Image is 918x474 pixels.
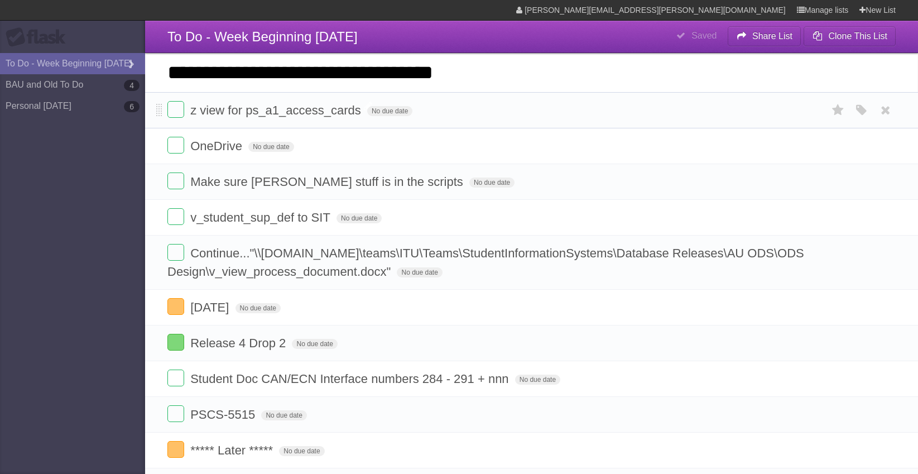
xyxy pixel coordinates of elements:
label: Done [167,173,184,189]
span: Student Doc CAN/ECN Interface numbers 284 - 291 + nnn [190,372,511,386]
b: Share List [752,31,792,41]
b: 6 [124,101,140,112]
span: No due date [337,213,382,223]
label: Done [167,441,184,458]
label: Done [167,334,184,351]
label: Done [167,370,184,386]
div: Flask [6,27,73,47]
label: Done [167,137,184,154]
span: No due date [261,410,306,420]
span: No due date [367,106,412,116]
label: Star task [828,101,849,119]
span: OneDrive [190,139,245,153]
b: 4 [124,80,140,91]
span: No due date [279,446,324,456]
span: No due date [469,178,515,188]
button: Share List [728,26,801,46]
label: Done [167,208,184,225]
label: Done [167,298,184,315]
b: Clone This List [828,31,887,41]
span: Make sure [PERSON_NAME] stuff is in the scripts [190,175,466,189]
span: No due date [235,303,281,313]
label: Done [167,405,184,422]
span: To Do - Week Beginning [DATE] [167,29,358,44]
span: [DATE] [190,300,232,314]
span: Release 4 Drop 2 [190,336,289,350]
label: Done [167,101,184,118]
button: Clone This List [804,26,896,46]
span: Continue..."\\[DOMAIN_NAME]\teams\ITU\Teams\StudentInformationSystems\Database Releases\AU ODS\OD... [167,246,804,279]
span: No due date [397,267,442,277]
span: v_student_sup_def to SIT [190,210,333,224]
span: PSCS-5515 [190,408,258,422]
label: Done [167,244,184,261]
span: z view for ps_a1_access_cards [190,103,364,117]
span: No due date [515,375,560,385]
span: No due date [292,339,337,349]
span: No due date [248,142,294,152]
b: Saved [691,31,717,40]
